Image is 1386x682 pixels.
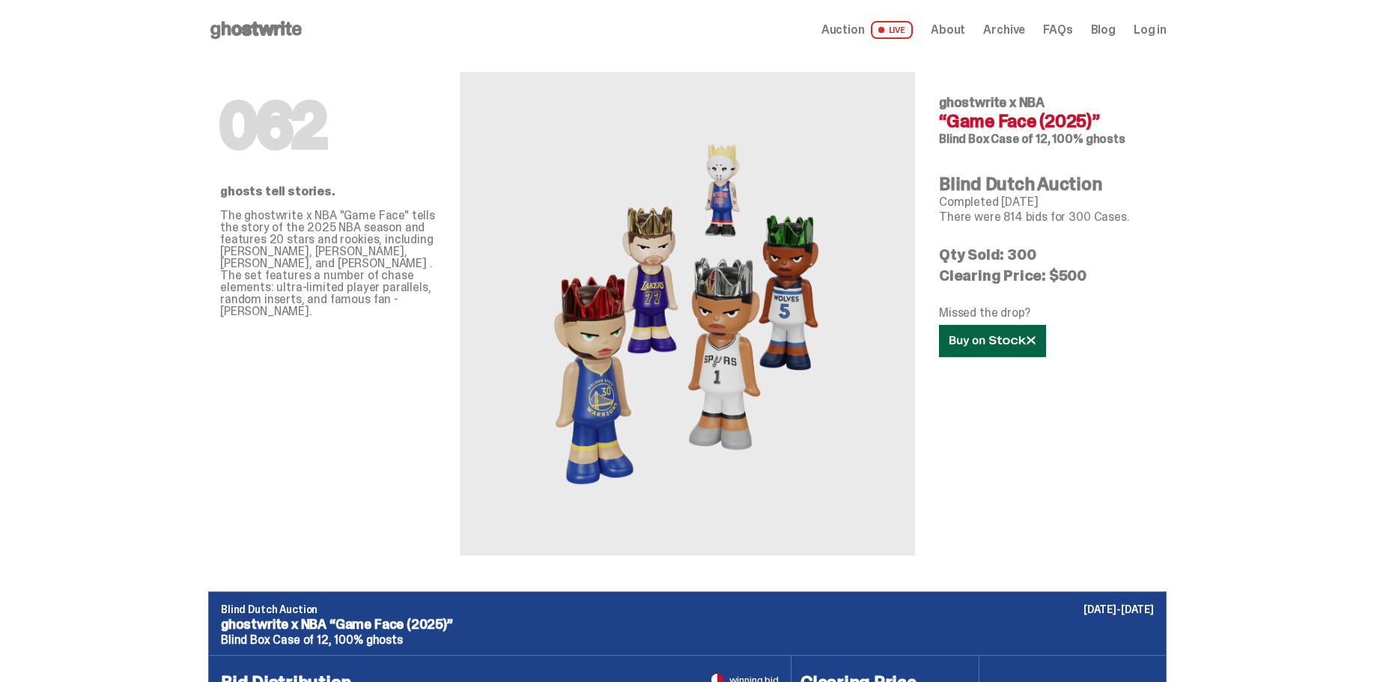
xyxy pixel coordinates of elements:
[939,268,1155,283] p: Clearing Price: $500
[221,632,403,648] span: Blind Box Case of 12, 100% ghosts
[220,186,436,198] p: ghosts tell stories.
[221,604,1154,615] p: Blind Dutch Auction
[939,112,1155,130] h4: “Game Face (2025)”
[220,96,436,156] h1: 062
[1083,604,1154,615] p: [DATE]-[DATE]
[939,247,1155,262] p: Qty Sold: 300
[931,24,965,36] a: About
[939,175,1155,193] h4: Blind Dutch Auction
[220,210,436,317] p: The ghostwrite x NBA "Game Face" tells the story of the 2025 NBA season and features 20 stars and...
[821,24,865,36] span: Auction
[221,618,1154,631] p: ghostwrite x NBA “Game Face (2025)”
[821,21,913,39] a: Auction LIVE
[871,21,914,39] span: LIVE
[1134,24,1167,36] a: Log in
[939,131,1125,147] span: Blind Box Case of 12, 100% ghosts
[523,108,852,520] img: NBA&ldquo;Game Face (2025)&rdquo;
[939,307,1155,319] p: Missed the drop?
[1091,24,1116,36] a: Blog
[939,196,1155,208] p: Completed [DATE]
[983,24,1025,36] a: Archive
[939,211,1155,223] p: There were 814 bids for 300 Cases.
[939,94,1045,112] span: ghostwrite x NBA
[1043,24,1072,36] a: FAQs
